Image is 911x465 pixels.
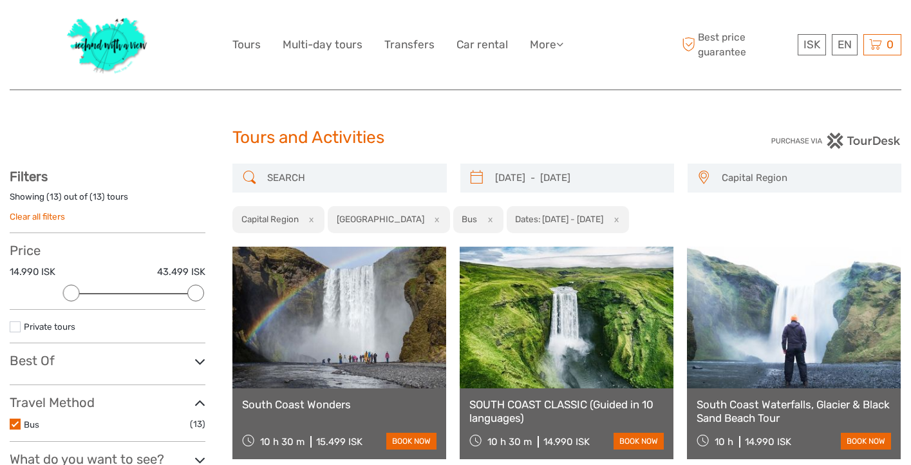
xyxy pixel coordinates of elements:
[771,133,901,149] img: PurchaseViaTourDesk.png
[316,436,362,448] div: 15.499 ISK
[93,191,102,203] label: 13
[10,211,65,222] a: Clear all filters
[10,395,205,410] h3: Travel Method
[301,213,318,226] button: x
[832,34,858,55] div: EN
[530,35,563,54] a: More
[469,398,664,424] a: SOUTH COAST CLASSIC (Guided in 10 languages)
[885,38,896,51] span: 0
[232,35,261,54] a: Tours
[10,191,205,211] div: Showing ( ) out of ( ) tours
[515,214,603,224] h2: Dates: [DATE] - [DATE]
[462,214,477,224] h2: Bus
[716,167,895,189] button: Capital Region
[715,436,733,448] span: 10 h
[487,436,532,448] span: 10 h 30 m
[157,265,205,279] label: 43.499 ISK
[241,214,299,224] h2: Capital Region
[337,214,424,224] h2: [GEOGRAPHIC_DATA]
[614,433,664,450] a: book now
[456,35,508,54] a: Car rental
[61,10,155,80] img: 1077-ca632067-b948-436b-9c7a-efe9894e108b_logo_big.jpg
[490,167,668,189] input: SELECT DATES
[242,398,437,411] a: South Coast Wonders
[10,243,205,258] h3: Price
[260,436,305,448] span: 10 h 30 m
[426,213,444,226] button: x
[386,433,437,450] a: book now
[10,265,55,279] label: 14.990 ISK
[384,35,435,54] a: Transfers
[232,128,679,148] h1: Tours and Activities
[10,169,48,184] strong: Filters
[479,213,496,226] button: x
[697,398,891,424] a: South Coast Waterfalls, Glacier & Black Sand Beach Tour
[803,38,820,51] span: ISK
[24,419,39,430] a: Bus
[190,417,205,432] span: (13)
[841,433,891,450] a: book now
[262,167,440,189] input: SEARCH
[605,213,623,226] button: x
[24,321,75,332] a: Private tours
[50,191,59,203] label: 13
[10,353,205,368] h3: Best Of
[283,35,362,54] a: Multi-day tours
[543,436,590,448] div: 14.990 ISK
[679,30,794,59] span: Best price guarantee
[745,436,791,448] div: 14.990 ISK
